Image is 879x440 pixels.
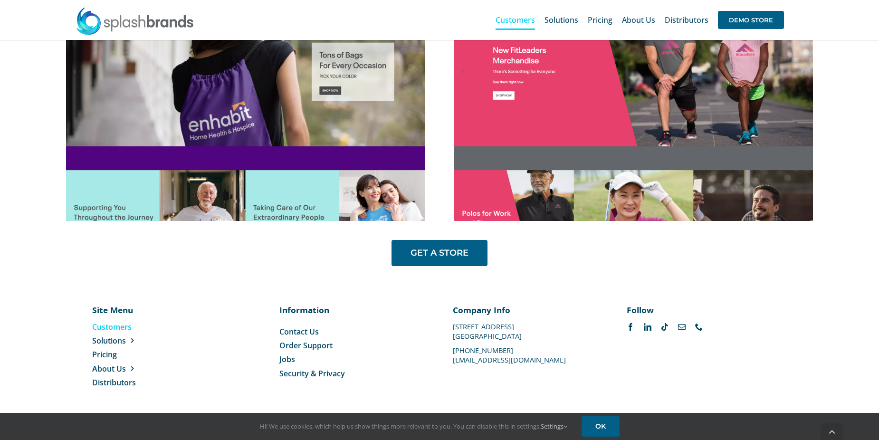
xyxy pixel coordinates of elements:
a: Distributors [92,377,186,388]
span: Distributors [92,377,136,388]
a: phone [695,323,703,331]
a: tiktok [661,323,669,331]
a: Pricing [92,349,186,360]
span: About Us [622,16,655,24]
span: Customers [92,322,132,332]
a: Solutions [92,335,186,346]
p: Follow [627,304,774,316]
a: GET A STORE [392,240,487,266]
span: Pricing [92,349,117,360]
span: Solutions [545,16,578,24]
a: Distributors [665,5,708,35]
p: Information [279,304,426,316]
span: Customers [496,16,535,24]
a: linkedin [644,323,651,331]
a: Contact Us [279,326,426,337]
span: GET A STORE [411,248,468,258]
p: Company Info [453,304,600,316]
a: mail [678,323,686,331]
nav: Menu [92,322,186,388]
a: OK [582,416,620,437]
span: Pricing [588,16,612,24]
span: Security & Privacy [279,368,345,379]
span: About Us [92,363,126,374]
a: Security & Privacy [279,368,426,379]
img: SplashBrands.com Logo [76,7,194,35]
a: Order Support [279,340,426,351]
a: Settings [541,422,567,430]
a: Customers [92,322,186,332]
span: Order Support [279,340,333,351]
a: DEMO STORE [718,5,784,35]
span: Contact Us [279,326,319,337]
a: facebook [627,323,634,331]
a: About Us [92,363,186,374]
nav: Main Menu Sticky [496,5,784,35]
a: Jobs [279,354,426,364]
p: Site Menu [92,304,186,316]
span: Distributors [665,16,708,24]
a: Pricing [588,5,612,35]
span: Hi! We use cookies, which help us show things more relevant to you. You can disable this in setti... [260,422,567,430]
span: Solutions [92,335,126,346]
span: Jobs [279,354,295,364]
nav: Menu [279,326,426,379]
a: Customers [496,5,535,35]
span: DEMO STORE [718,11,784,29]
